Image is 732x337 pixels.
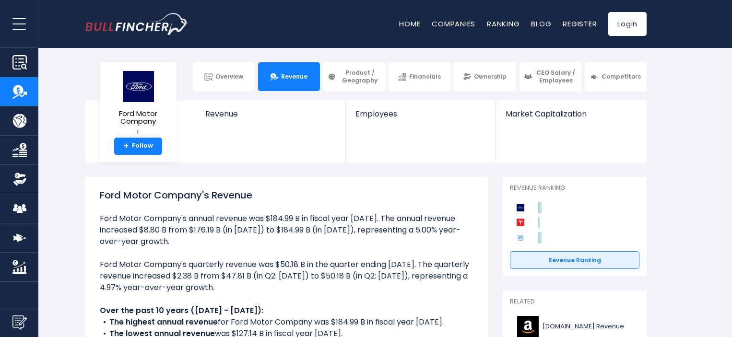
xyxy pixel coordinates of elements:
a: Market Capitalization [496,101,646,135]
span: Ford Motor Company [107,110,169,126]
a: Ownership [454,62,516,91]
a: Competitors [585,62,647,91]
span: Overview [215,73,243,81]
span: Product / Geography [339,69,381,84]
span: Revenue [205,109,336,118]
span: Employees [355,109,485,118]
li: Ford Motor Company's quarterly revenue was $50.18 B in the quarter ending [DATE]. The quarterly r... [100,259,474,293]
a: Revenue [258,62,320,91]
a: Login [608,12,647,36]
img: Ownership [12,172,27,186]
strong: + [124,142,129,151]
p: Revenue Ranking [510,184,639,192]
span: Financials [409,73,441,81]
img: General Motors Company competitors logo [515,232,526,244]
a: Companies [432,19,475,29]
a: Ford Motor Company F [107,70,169,138]
span: Market Capitalization [506,109,636,118]
small: F [107,128,169,137]
b: Over the past 10 years ([DATE] - [DATE]): [100,305,263,316]
a: Blog [531,19,551,29]
span: Ownership [474,73,507,81]
a: Register [563,19,597,29]
b: The highest annual revenue [109,316,218,327]
img: Tesla competitors logo [515,217,526,228]
a: Overview [193,62,255,91]
a: Employees [346,101,495,135]
a: Product / Geography [323,62,385,91]
a: Financials [389,62,450,91]
li: Ford Motor Company's annual revenue was $184.99 B in fiscal year [DATE]. The annual revenue incre... [100,213,474,247]
a: Ranking [487,19,519,29]
span: Competitors [602,73,641,81]
a: CEO Salary / Employees [519,62,581,91]
a: Revenue Ranking [510,251,639,269]
img: bullfincher logo [85,13,189,35]
span: Revenue [281,73,307,81]
span: CEO Salary / Employees [535,69,577,84]
h1: Ford Motor Company's Revenue [100,188,474,202]
a: Go to homepage [85,13,189,35]
a: Revenue [196,101,346,135]
p: Related [510,298,639,306]
a: Home [399,19,420,29]
img: Ford Motor Company competitors logo [515,202,526,213]
a: +Follow [114,138,162,155]
li: for Ford Motor Company was $184.99 B in fiscal year [DATE]. [100,316,474,328]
